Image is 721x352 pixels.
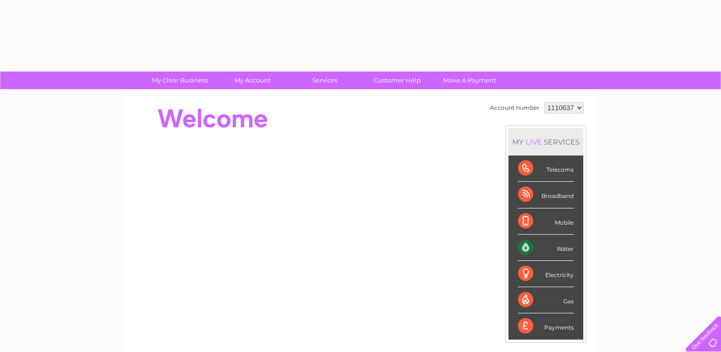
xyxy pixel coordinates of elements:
[518,261,574,287] div: Electricity
[487,100,542,116] td: Account number
[430,72,509,89] a: Make A Payment
[524,137,544,146] div: LIVE
[213,72,292,89] a: My Account
[358,72,437,89] a: Customer Help
[141,72,219,89] a: My Clear Business
[518,287,574,313] div: Gas
[518,235,574,261] div: Water
[518,182,574,208] div: Broadband
[285,72,364,89] a: Services
[518,155,574,182] div: Telecoms
[518,208,574,235] div: Mobile
[518,313,574,339] div: Payments
[508,128,583,155] div: MY SERVICES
